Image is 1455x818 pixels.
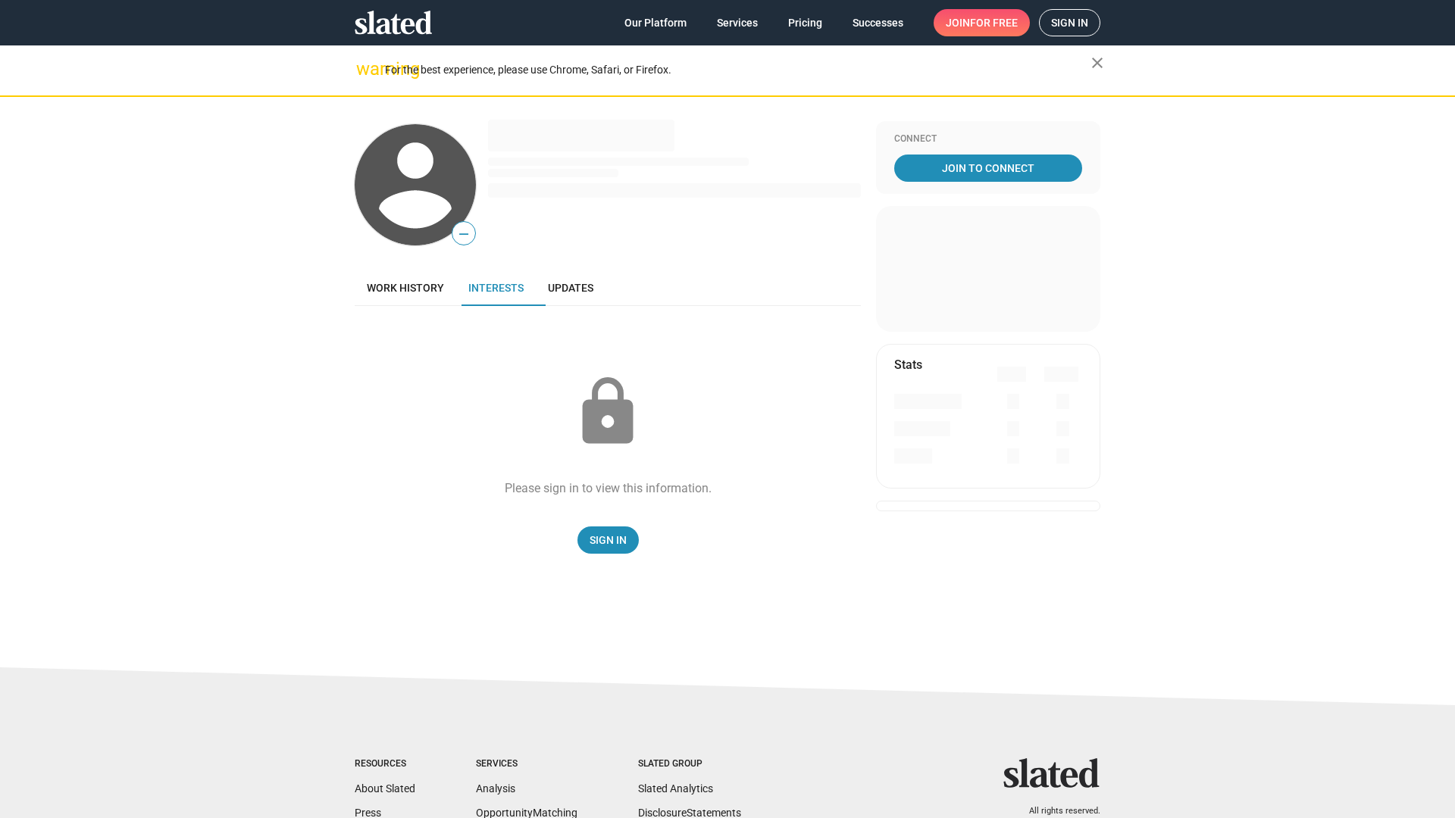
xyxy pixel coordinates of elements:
[970,9,1018,36] span: for free
[577,526,639,554] a: Sign In
[468,282,524,294] span: Interests
[934,9,1030,36] a: Joinfor free
[717,9,758,36] span: Services
[355,270,456,306] a: Work history
[612,9,699,36] a: Our Platform
[1088,54,1106,72] mat-icon: close
[456,270,536,306] a: Interests
[776,9,834,36] a: Pricing
[536,270,605,306] a: Updates
[894,133,1082,145] div: Connect
[452,224,475,244] span: —
[894,357,922,373] mat-card-title: Stats
[590,526,627,554] span: Sign In
[894,155,1082,182] a: Join To Connect
[853,9,903,36] span: Successes
[1039,9,1100,36] a: Sign in
[570,374,646,450] mat-icon: lock
[1051,10,1088,36] span: Sign in
[385,60,1091,80] div: For the best experience, please use Chrome, Safari, or Firefox.
[946,9,1018,36] span: Join
[897,155,1079,182] span: Join To Connect
[840,9,915,36] a: Successes
[367,282,444,294] span: Work history
[705,9,770,36] a: Services
[476,758,577,770] div: Services
[624,9,687,36] span: Our Platform
[638,782,713,795] a: Slated Analytics
[638,758,741,770] div: Slated Group
[355,782,415,795] a: About Slated
[548,282,593,294] span: Updates
[356,60,374,78] mat-icon: warning
[788,9,822,36] span: Pricing
[355,758,415,770] div: Resources
[505,480,712,496] div: Please sign in to view this information.
[476,782,515,795] a: Analysis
